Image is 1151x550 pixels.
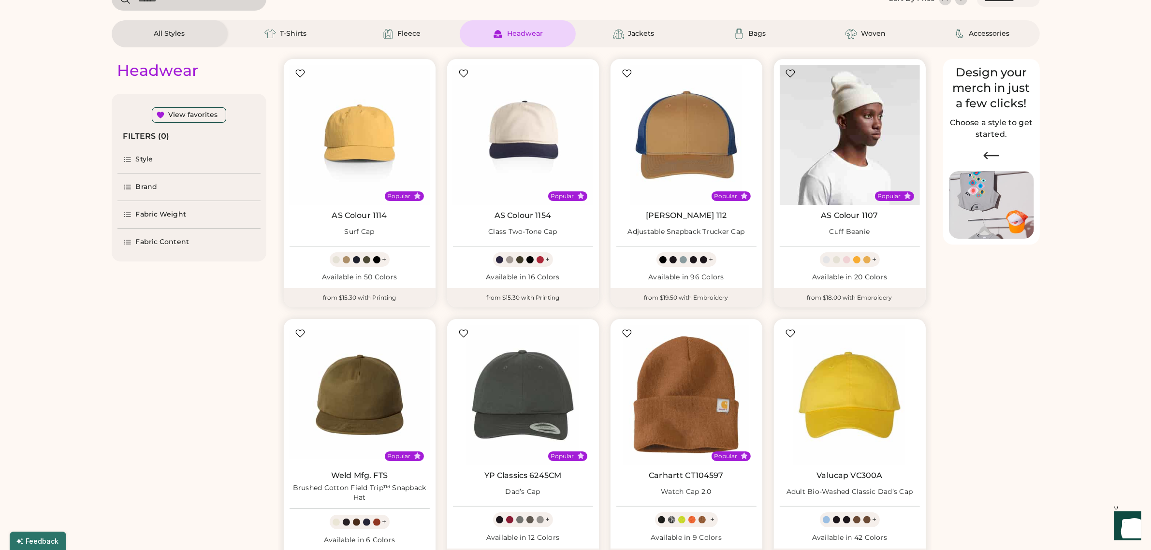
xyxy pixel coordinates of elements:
button: Popular Style [414,192,421,200]
div: Available in 12 Colors [453,533,593,543]
img: Valucap VC300A Adult Bio-Washed Classic Dad’s Cap [780,325,920,465]
div: + [873,254,877,265]
img: AS Colour 1107 Cuff Beanie [780,65,920,205]
div: Popular [714,452,738,460]
div: from $15.30 with Printing [284,288,436,307]
h2: Choose a style to get started. [949,117,1034,140]
button: Popular Style [904,192,911,200]
div: Design your merch in just a few clicks! [949,65,1034,111]
div: Surf Cap [345,227,375,237]
div: T-Shirts [280,29,306,39]
div: Brushed Cotton Field Trip™ Snapback Hat [290,483,430,503]
div: Adult Bio-Washed Classic Dad’s Cap [787,487,913,497]
div: Popular [551,452,574,460]
div: Available in 9 Colors [616,533,757,543]
div: Headwear [117,61,199,80]
div: Bags [749,29,766,39]
div: from $15.30 with Printing [447,288,599,307]
button: Popular Style [741,192,748,200]
img: Richardson 112 Adjustable Snapback Trucker Cap [616,65,757,205]
div: + [546,254,550,265]
div: Cuff Beanie [830,227,870,237]
img: Jackets Icon [613,28,625,40]
div: Popular [551,192,574,200]
button: Popular Style [577,452,584,460]
div: Popular [878,192,901,200]
div: Available in 20 Colors [780,273,920,282]
div: Woven [861,29,886,39]
img: AS Colour 1154 Class Two-Tone Cap [453,65,593,205]
a: Weld Mfg. FTS [331,471,388,480]
a: AS Colour 1154 [495,211,551,220]
div: + [709,254,714,265]
div: Popular [714,192,738,200]
a: AS Colour 1107 [821,211,878,220]
div: Popular [388,452,411,460]
div: Accessories [969,29,1010,39]
div: from $18.00 with Embroidery [774,288,926,307]
img: Bags Icon [733,28,745,40]
div: FILTERS (0) [123,130,170,142]
div: from $19.50 with Embroidery [611,288,762,307]
div: + [382,254,387,265]
a: Valucap VC300A [816,471,882,480]
div: + [873,514,877,525]
div: Adjustable Snapback Trucker Cap [628,227,745,237]
iframe: Front Chat [1105,507,1147,548]
img: YP Classics 6245CM Dad’s Cap [453,325,593,465]
div: Available in 50 Colors [290,273,430,282]
div: Available in 42 Colors [780,533,920,543]
div: + [546,514,550,525]
button: Popular Style [414,452,421,460]
div: View favorites [169,110,218,120]
div: All Styles [154,29,185,39]
div: Dad’s Cap [505,487,540,497]
div: Available in 96 Colors [616,273,757,282]
img: Image of Lisa Congdon Eye Print on T-Shirt and Hat [949,171,1034,239]
div: Fabric Weight [136,210,186,219]
div: Headwear [508,29,543,39]
img: Carhartt CT104597 Watch Cap 2.0 [616,325,757,465]
a: Carhartt CT104597 [649,471,724,480]
img: Accessories Icon [954,28,965,40]
div: Fabric Content [136,237,189,247]
div: Available in 6 Colors [290,536,430,545]
img: Fleece Icon [382,28,394,40]
div: + [711,514,715,525]
div: Available in 16 Colors [453,273,593,282]
a: AS Colour 1114 [332,211,387,220]
div: Brand [136,182,158,192]
img: Weld Mfg. FTS Brushed Cotton Field Trip™ Snapback Hat [290,325,430,465]
img: T-Shirts Icon [264,28,276,40]
img: Headwear Icon [492,28,504,40]
div: Watch Cap 2.0 [661,487,711,497]
img: Woven Icon [845,28,857,40]
img: AS Colour 1114 Surf Cap [290,65,430,205]
div: Class Two-Tone Cap [488,227,557,237]
div: Fleece [398,29,421,39]
div: Jackets [628,29,655,39]
div: Style [136,155,153,164]
button: Popular Style [741,452,748,460]
button: Popular Style [577,192,584,200]
div: + [382,517,387,527]
a: [PERSON_NAME] 112 [646,211,727,220]
a: YP Classics 6245CM [484,471,562,480]
div: Popular [388,192,411,200]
